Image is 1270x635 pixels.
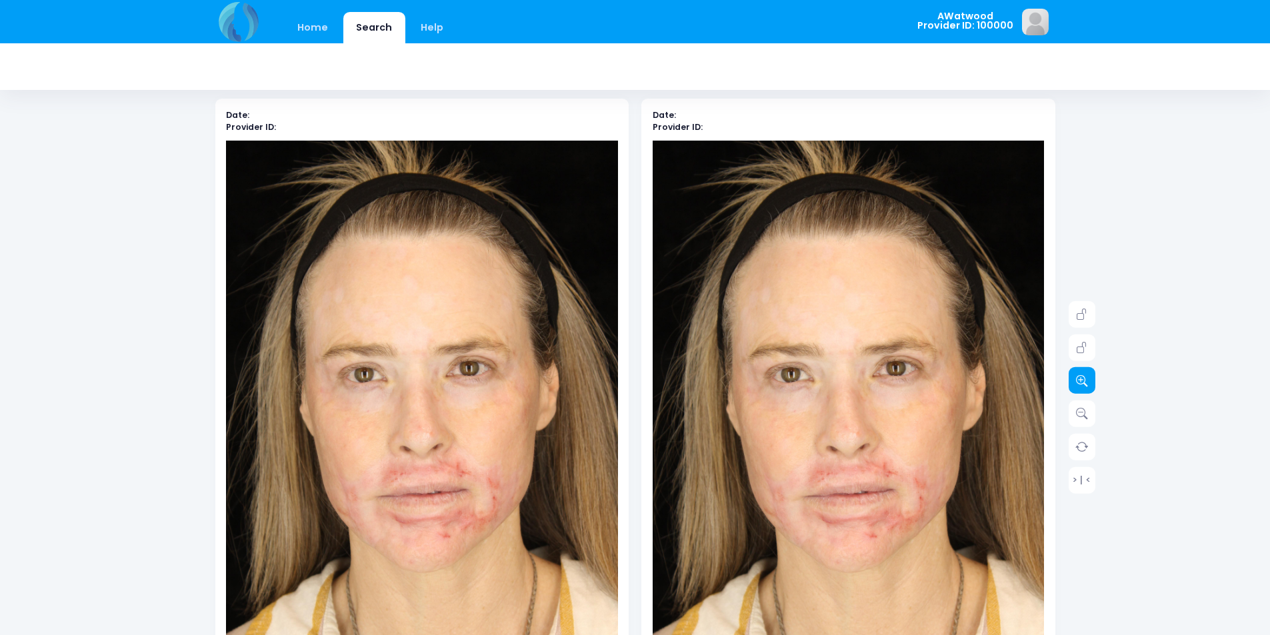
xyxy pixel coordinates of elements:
[226,109,249,121] b: Date:
[917,11,1013,31] span: AWatwood Provider ID: 100000
[343,12,405,43] a: Search
[1069,466,1095,493] a: > | <
[407,12,456,43] a: Help
[226,121,276,133] b: Provider ID:
[653,121,703,133] b: Provider ID:
[285,12,341,43] a: Home
[653,109,676,121] b: Date:
[1022,9,1049,35] img: image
